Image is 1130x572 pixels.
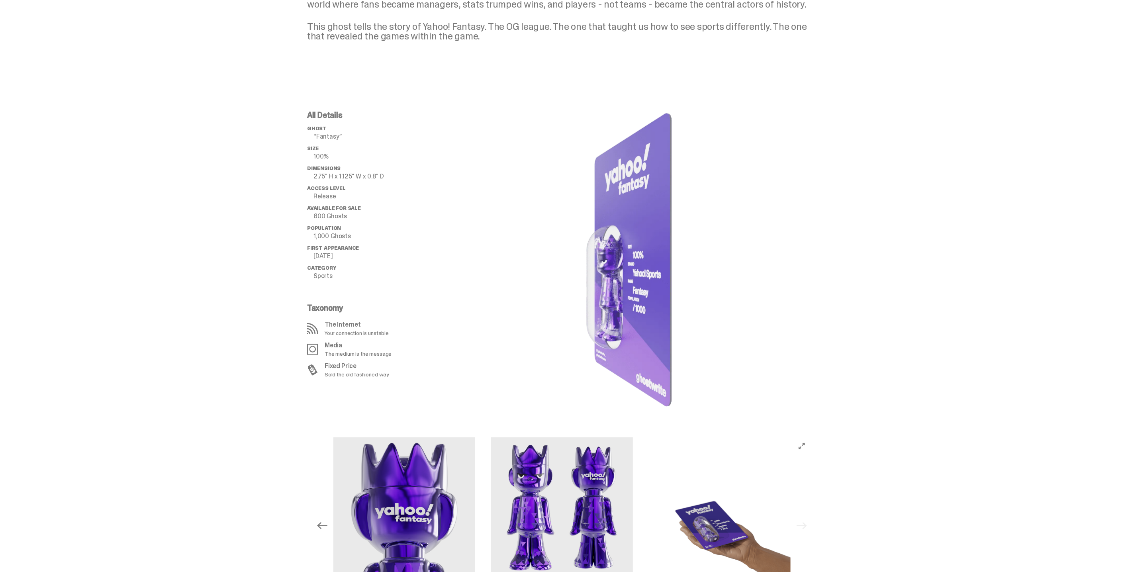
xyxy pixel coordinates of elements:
[313,253,435,259] p: [DATE]
[313,173,435,180] p: 2.75" H x 1.125" W x 0.8" D
[307,185,346,192] span: Access Level
[307,111,435,119] p: All Details
[313,153,435,160] p: 100%
[325,330,389,336] p: Your connection is unstable
[313,213,435,219] p: 600 Ghosts
[313,273,435,279] p: Sports
[307,264,336,271] span: Category
[325,363,389,369] p: Fixed Price
[797,441,807,451] button: View full-screen
[307,205,361,212] span: Available for Sale
[313,233,435,239] p: 1,000 Ghosts
[307,165,341,172] span: Dimensions
[325,342,392,349] p: Media
[313,193,435,200] p: Release
[307,125,327,132] span: ghost
[325,321,389,328] p: The Internet
[313,517,331,535] button: Previous
[307,245,359,251] span: First Appearance
[325,351,392,357] p: The medium is the message
[313,133,435,140] p: “Fantasy”
[307,22,817,41] p: This ghost tells the story of Yahoo! Fantasy. The OG league. The one that taught us how to see sp...
[307,145,319,152] span: Size
[307,304,430,312] p: Taxonomy
[307,225,341,231] span: Population
[325,372,389,377] p: Sold the old fashioned way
